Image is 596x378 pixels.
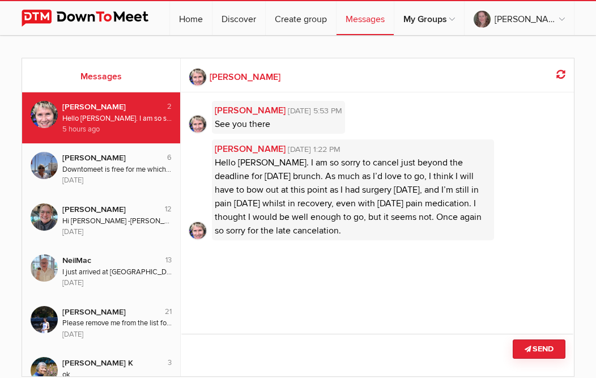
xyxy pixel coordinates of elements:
[31,306,172,340] a: Neelam Chadha 21 [PERSON_NAME] Please remove me from the list for Bimini and offer the spot to so...
[62,329,172,340] div: [DATE]
[31,152,172,186] a: Linda M 6 [PERSON_NAME] Downtomeet is free for me which means it is free for you too. I look forw...
[266,1,336,35] a: Create group
[155,204,172,215] div: 12
[286,105,342,117] span: [DATE] 5:53 PM
[62,101,155,113] div: [PERSON_NAME]
[212,1,265,35] a: Discover
[31,152,58,179] img: Linda M
[189,69,565,86] a: [PERSON_NAME]
[31,70,172,83] h2: Messages
[62,227,172,237] div: [DATE]
[31,101,58,128] img: Monique
[62,357,155,369] div: [PERSON_NAME] K
[189,222,206,239] img: cropped.jpg
[22,10,166,27] img: DownToMeet
[215,104,342,117] a: [PERSON_NAME][DATE] 5:53 PM
[62,203,155,216] div: [PERSON_NAME]
[62,267,172,278] div: I just arrived at [GEOGRAPHIC_DATA]'s on [GEOGRAPHIC_DATA]. The person in charge says they open a...
[62,124,172,135] div: 5 hours ago
[31,203,58,231] img: Tina Hildebrandt
[210,70,280,84] b: [PERSON_NAME]
[394,1,464,35] a: My Groups
[62,164,172,175] div: Downtomeet is free for me which means it is free for you too. I look forward to seeing you whenev...
[62,175,172,186] div: [DATE]
[62,216,172,227] div: Hi [PERSON_NAME] - [PERSON_NAME]'s on Burrard could be an option for Brunch. See you soon. [PERSO...
[155,307,172,317] div: 21
[170,1,212,35] a: Home
[31,101,172,135] a: Monique 2 [PERSON_NAME] Hello [PERSON_NAME]. I am so sorry to cancel just beyond the deadline for...
[155,358,172,368] div: 3
[215,157,482,236] span: Hello [PERSON_NAME]. I am so sorry to cancel just beyond the deadline for [DATE] brunch. As much ...
[465,1,574,35] a: [PERSON_NAME]
[215,142,491,156] a: [PERSON_NAME][DATE] 1:22 PM
[337,1,394,35] a: Messages
[189,116,206,133] img: cropped.jpg
[155,152,172,163] div: 6
[62,306,155,318] div: [PERSON_NAME]
[62,113,172,124] div: Hello [PERSON_NAME]. I am so sorry to cancel just beyond the deadline for [DATE] brunch. As much ...
[62,318,172,329] div: Please remove me from the list for Bimini and offer the spot to someone else.
[286,143,340,156] span: [DATE] 1:22 PM
[62,254,155,267] div: NeilMac
[31,306,58,333] img: Neelam Chadha
[31,254,172,288] a: NeilMac 13 NeilMac I just arrived at [GEOGRAPHIC_DATA]'s on [GEOGRAPHIC_DATA]. The person in char...
[31,254,58,282] img: NeilMac
[215,118,270,130] span: See you there
[62,152,155,164] div: [PERSON_NAME]
[155,255,172,266] div: 13
[155,101,172,112] div: 2
[513,339,565,359] button: Send
[62,278,172,288] div: [DATE]
[31,203,172,237] a: Tina Hildebrandt 12 [PERSON_NAME] Hi [PERSON_NAME] -[PERSON_NAME]'s on Burrard could be an option...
